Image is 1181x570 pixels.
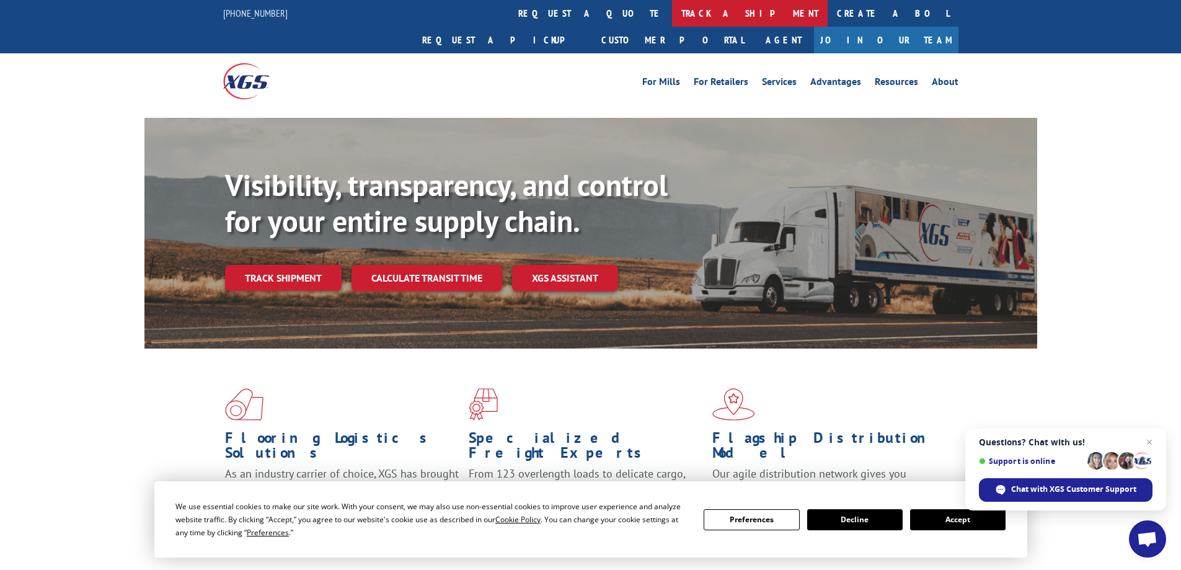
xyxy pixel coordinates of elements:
span: Support is online [979,456,1083,466]
p: From 123 overlength loads to delicate cargo, our experienced staff knows the best way to move you... [469,466,703,522]
span: Our agile distribution network gives you nationwide inventory management on demand. [712,466,940,496]
span: Preferences [247,527,289,538]
button: Decline [807,509,903,530]
div: We use essential cookies to make our site work. With your consent, we may also use non-essential ... [175,500,689,539]
a: Request a pickup [413,27,592,53]
span: Close chat [1142,435,1157,450]
h1: Flooring Logistics Solutions [225,430,459,466]
span: Chat with XGS Customer Support [1011,484,1136,495]
div: Open chat [1129,520,1166,558]
b: Visibility, transparency, and control for your entire supply chain. [225,166,668,240]
a: Agent [753,27,814,53]
h1: Flagship Distribution Model [712,430,947,466]
a: For Mills [642,77,680,91]
a: Join Our Team [814,27,958,53]
a: Customer Portal [592,27,753,53]
button: Preferences [704,509,799,530]
a: [PHONE_NUMBER] [223,7,288,19]
a: For Retailers [694,77,748,91]
span: As an industry carrier of choice, XGS has brought innovation and dedication to flooring logistics... [225,466,459,510]
a: Calculate transit time [352,265,502,292]
a: Services [762,77,797,91]
a: XGS ASSISTANT [512,265,618,292]
a: Track shipment [225,265,342,291]
button: Accept [910,509,1006,530]
h1: Specialized Freight Experts [469,430,703,466]
div: Chat with XGS Customer Support [979,478,1152,502]
span: Cookie Policy [495,514,541,525]
img: xgs-icon-flagship-distribution-model-red [712,388,755,421]
span: Questions? Chat with us! [979,437,1152,447]
div: Cookie Consent Prompt [154,481,1027,558]
img: xgs-icon-focused-on-flooring-red [469,388,498,421]
a: Advantages [810,77,861,91]
a: About [932,77,958,91]
a: Resources [875,77,918,91]
img: xgs-icon-total-supply-chain-intelligence-red [225,388,263,421]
